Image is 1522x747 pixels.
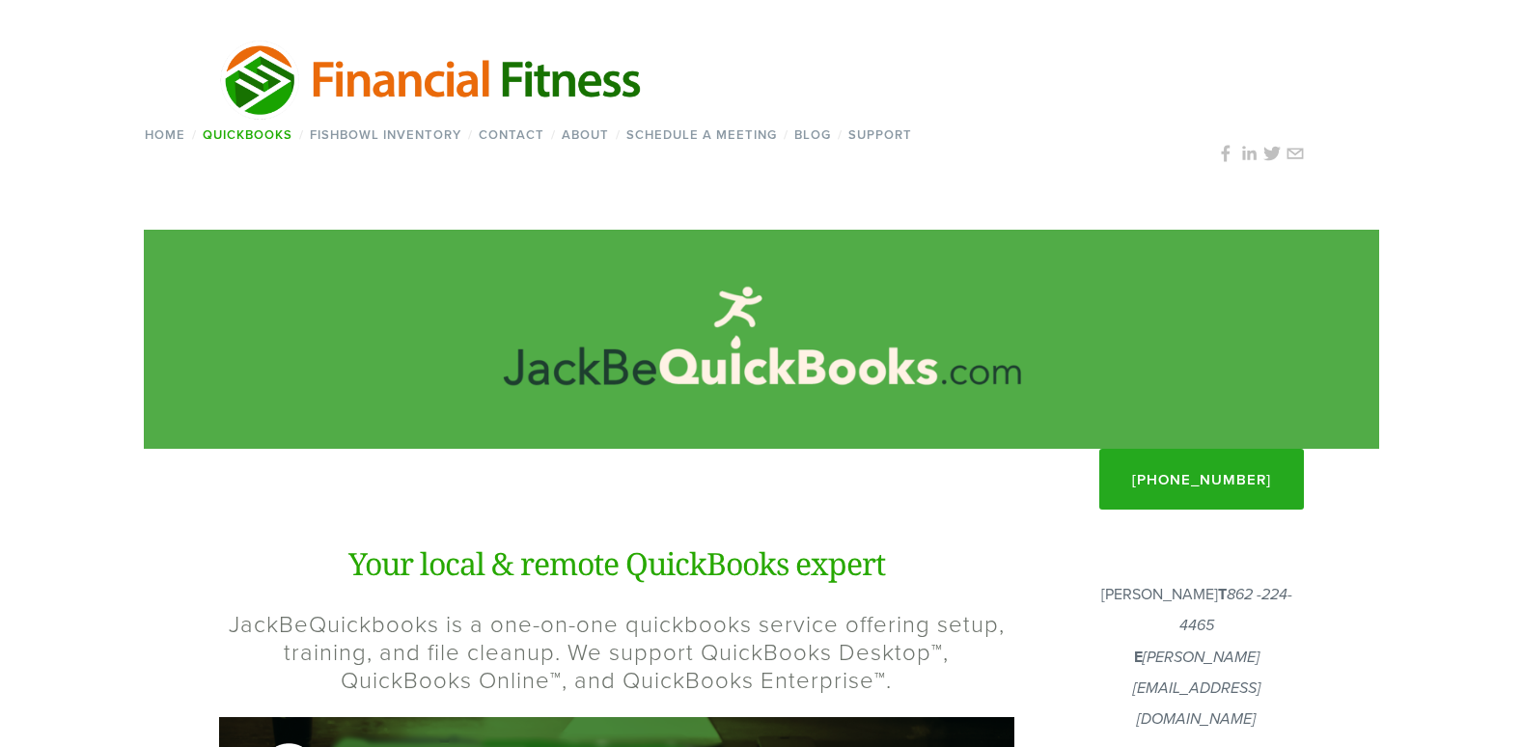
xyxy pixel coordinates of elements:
span: / [838,125,843,144]
a: Home [139,121,192,149]
em: 862 -224-4465 [1179,586,1292,635]
a: QuickBooks [197,121,299,149]
span: / [468,125,473,144]
a: Support [843,121,919,149]
span: / [192,125,197,144]
h1: JackBeQuickBooks™ Services [219,316,1305,363]
span: / [299,125,304,144]
a: Schedule a Meeting [621,121,784,149]
a: Fishbowl Inventory [304,121,468,149]
a: About [556,121,616,149]
h1: Your local & remote QuickBooks expert [219,540,1014,587]
a: Contact [473,121,551,149]
strong: T [1218,583,1227,605]
a: Blog [789,121,838,149]
strong: E [1134,646,1143,668]
a: [PHONE_NUMBER] [1099,449,1304,510]
span: / [784,125,789,144]
p: [PERSON_NAME] [1090,579,1304,735]
span: / [551,125,556,144]
span: / [616,125,621,144]
em: [PERSON_NAME][EMAIL_ADDRESS][DOMAIN_NAME] [1133,649,1260,730]
h2: JackBeQuickbooks is a one-on-one quickbooks service offering setup, training, and file cleanup. W... [219,610,1014,693]
img: Financial Fitness Consulting [219,38,646,121]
